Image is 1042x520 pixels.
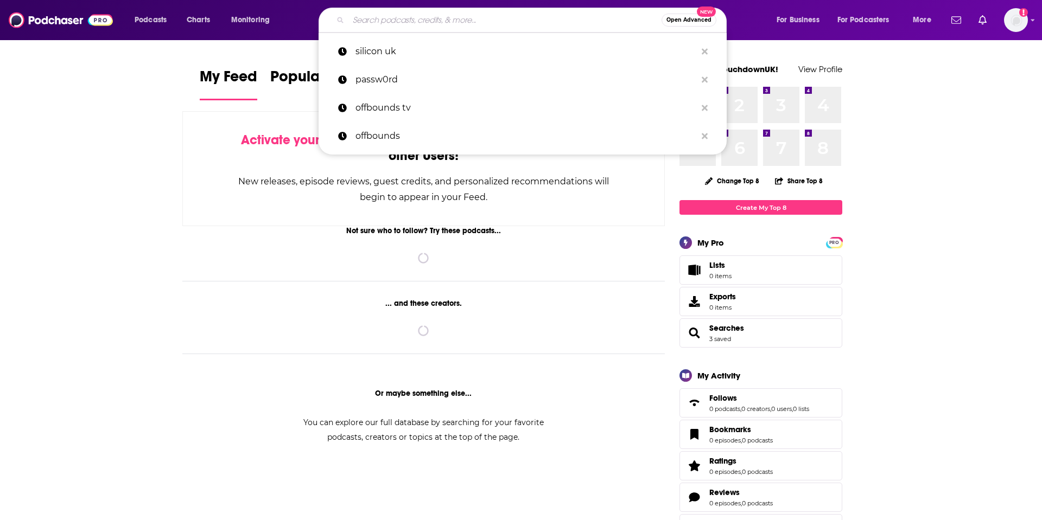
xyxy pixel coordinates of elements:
img: Podchaser - Follow, Share and Rate Podcasts [9,10,113,30]
svg: Add a profile image [1019,8,1028,17]
button: open menu [830,11,905,29]
button: open menu [224,11,284,29]
span: For Podcasters [837,12,889,28]
button: open menu [769,11,833,29]
a: Show notifications dropdown [974,11,991,29]
a: offbounds tv [319,94,727,122]
button: open menu [127,11,181,29]
a: offbounds [319,122,727,150]
button: open menu [905,11,945,29]
span: For Business [777,12,819,28]
a: Show notifications dropdown [947,11,965,29]
a: Charts [180,11,217,29]
span: More [913,12,931,28]
button: Open AdvancedNew [662,14,716,27]
span: Podcasts [135,12,167,28]
div: Search podcasts, credits, & more... [329,8,737,33]
a: silicon uk [319,37,727,66]
a: passw0rd [319,66,727,94]
span: Monitoring [231,12,270,28]
img: User Profile [1004,8,1028,32]
p: offbounds tv [355,94,696,122]
p: passw0rd [355,66,696,94]
input: Search podcasts, credits, & more... [348,11,662,29]
span: Charts [187,12,210,28]
span: Open Advanced [666,17,711,23]
button: Show profile menu [1004,8,1028,32]
p: silicon uk [355,37,696,66]
span: Logged in as TouchdownUK [1004,8,1028,32]
span: New [697,7,716,17]
p: offbounds [355,122,696,150]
